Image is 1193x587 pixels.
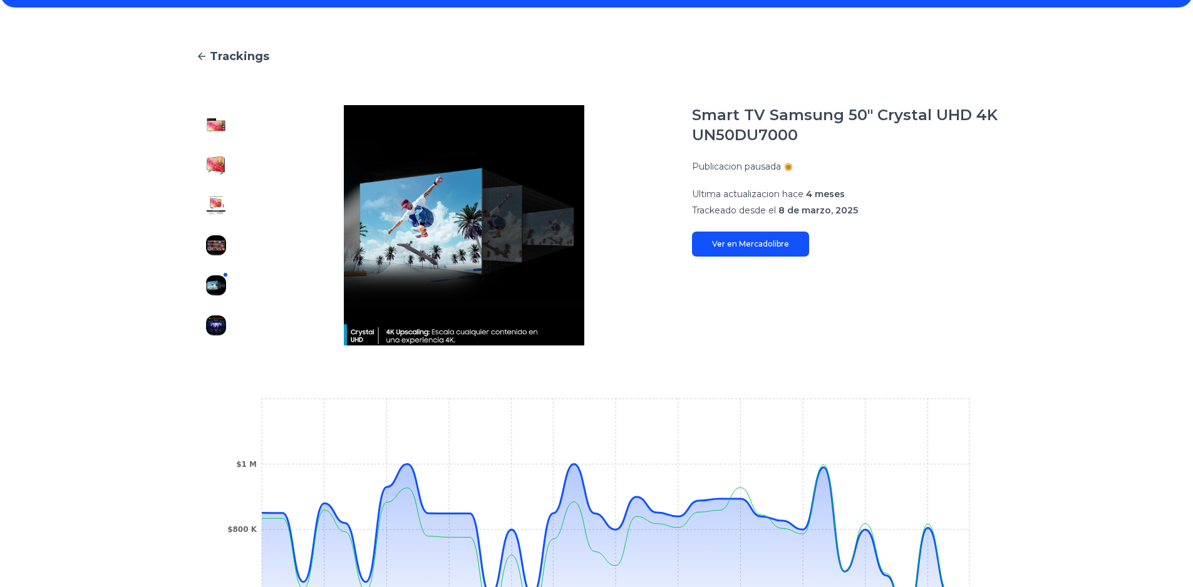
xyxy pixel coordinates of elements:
a: Ver en Mercadolibre [692,232,809,257]
span: Trackeado desde el [692,205,776,216]
tspan: $1 M [236,460,257,469]
img: Smart TV Samsung 50" Crystal UHD 4K UN50DU7000 [261,105,667,345]
img: Smart TV Samsung 50" Crystal UHD 4K UN50DU7000 [206,235,226,255]
img: Smart TV Samsung 50" Crystal UHD 4K UN50DU7000 [206,315,226,335]
h1: Smart TV Samsung 50" Crystal UHD 4K UN50DU7000 [692,105,998,145]
img: Smart TV Samsung 50" Crystal UHD 4K UN50DU7000 [206,115,226,135]
a: Trackings [196,48,998,65]
span: Ultima actualizacion hace [692,188,803,200]
span: 8 de marzo, 2025 [778,205,858,216]
p: Publicacion pausada [692,160,781,173]
img: Smart TV Samsung 50" Crystal UHD 4K UN50DU7000 [206,275,226,295]
img: Smart TV Samsung 50" Crystal UHD 4K UN50DU7000 [206,195,226,215]
img: Smart TV Samsung 50" Crystal UHD 4K UN50DU7000 [206,155,226,175]
span: Trackings [210,48,269,65]
span: 4 meses [806,188,845,200]
tspan: $800 K [227,525,257,534]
